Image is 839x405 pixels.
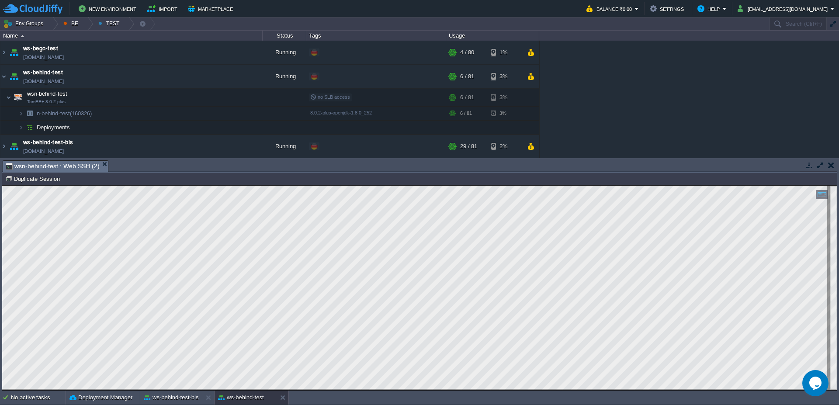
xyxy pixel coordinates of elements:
[26,90,69,97] span: wsn-behind-test
[697,3,722,14] button: Help
[18,107,24,120] img: AMDAwAAAACH5BAEAAAAALAAAAAABAAEAAAICRAEAOw==
[491,89,519,106] div: 3%
[0,135,7,158] img: AMDAwAAAACH5BAEAAAAALAAAAAABAAEAAAICRAEAOw==
[263,31,306,41] div: Status
[263,65,306,88] div: Running
[23,68,63,77] a: ws-behind-test
[460,135,477,158] div: 29 / 81
[738,3,830,14] button: [EMAIL_ADDRESS][DOMAIN_NAME]
[36,110,93,117] span: n-behind-test
[491,41,519,64] div: 1%
[586,3,634,14] button: Balance ₹0.00
[491,135,519,158] div: 2%
[8,41,20,64] img: AMDAwAAAACH5BAEAAAAALAAAAAABAAEAAAICRAEAOw==
[460,65,474,88] div: 6 / 81
[307,31,446,41] div: Tags
[63,17,81,30] button: BE
[6,89,11,106] img: AMDAwAAAACH5BAEAAAAALAAAAAABAAEAAAICRAEAOw==
[24,107,36,120] img: AMDAwAAAACH5BAEAAAAALAAAAAABAAEAAAICRAEAOw==
[24,121,36,134] img: AMDAwAAAACH5BAEAAAAALAAAAAABAAEAAAICRAEAOw==
[263,135,306,158] div: Running
[26,90,69,97] a: wsn-behind-testTomEE+ 8.0.2-plus
[491,107,519,120] div: 3%
[3,3,62,14] img: CloudJiffy
[27,99,66,104] span: TomEE+ 8.0.2-plus
[0,65,7,88] img: AMDAwAAAACH5BAEAAAAALAAAAAABAAEAAAICRAEAOw==
[23,147,64,156] a: [DOMAIN_NAME]
[650,3,686,14] button: Settings
[188,3,236,14] button: Marketplace
[11,391,66,405] div: No active tasks
[8,135,20,158] img: AMDAwAAAACH5BAEAAAAALAAAAAABAAEAAAICRAEAOw==
[69,393,132,402] button: Deployment Manager
[144,393,199,402] button: ws-behind-test-bis
[491,65,519,88] div: 3%
[460,107,472,120] div: 6 / 81
[310,110,372,115] span: 8.0.2-plus-openjdk-1.8.0_252
[460,89,474,106] div: 6 / 81
[3,17,46,30] button: Env Groups
[147,3,180,14] button: Import
[23,138,73,147] a: ws-behind-test-bis
[36,110,93,117] a: n-behind-test(160326)
[79,3,139,14] button: New Environment
[6,161,100,172] span: wsn-behind-test : Web SSH (2)
[23,77,64,86] a: [DOMAIN_NAME]
[310,94,350,100] span: no SLB access
[263,41,306,64] div: Running
[23,53,64,62] a: [DOMAIN_NAME]
[460,41,474,64] div: 4 / 80
[447,31,539,41] div: Usage
[5,175,62,183] button: Duplicate Session
[70,110,92,117] span: (160326)
[18,121,24,134] img: AMDAwAAAACH5BAEAAAAALAAAAAABAAEAAAICRAEAOw==
[21,35,24,37] img: AMDAwAAAACH5BAEAAAAALAAAAAABAAEAAAICRAEAOw==
[0,41,7,64] img: AMDAwAAAACH5BAEAAAAALAAAAAABAAEAAAICRAEAOw==
[23,44,58,53] a: ws-bego-test
[98,17,122,30] button: TEST
[12,89,24,106] img: AMDAwAAAACH5BAEAAAAALAAAAAABAAEAAAICRAEAOw==
[218,393,264,402] button: ws-behind-test
[802,370,830,396] iframe: chat widget
[8,65,20,88] img: AMDAwAAAACH5BAEAAAAALAAAAAABAAEAAAICRAEAOw==
[36,124,71,131] a: Deployments
[1,31,262,41] div: Name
